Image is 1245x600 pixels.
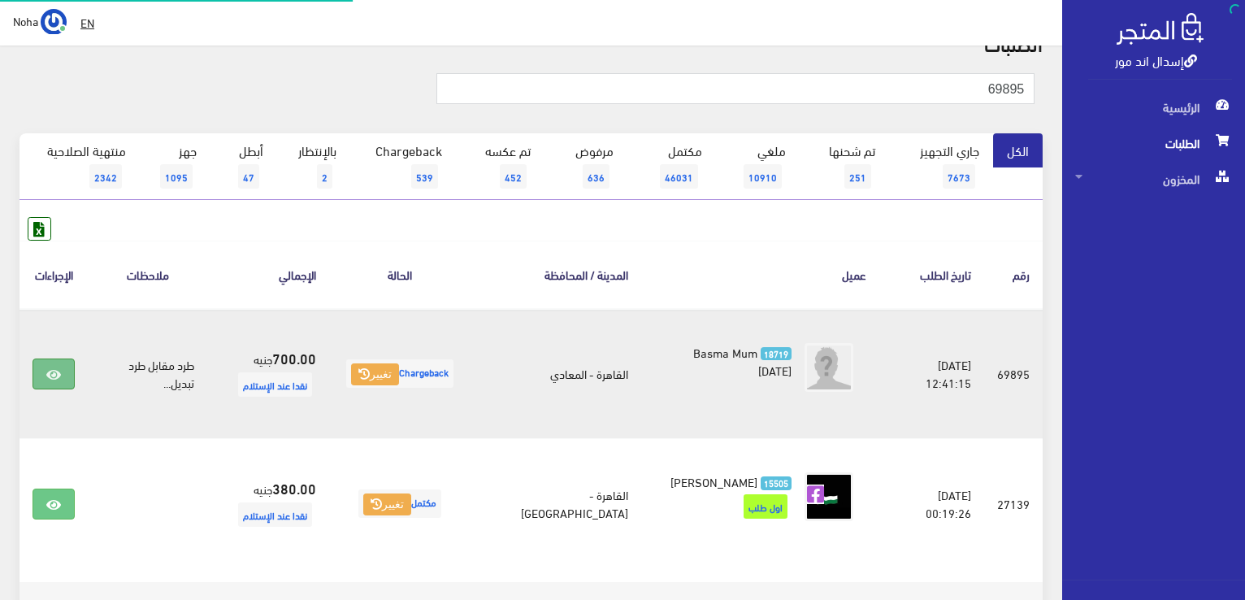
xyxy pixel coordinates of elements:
[627,133,716,200] a: مكتمل46031
[1075,161,1232,197] span: المخزون
[140,133,210,200] a: جهز1095
[641,241,879,308] th: عميل
[272,477,316,498] strong: 380.00
[41,9,67,35] img: ...
[1075,89,1232,125] span: الرئيسية
[879,241,984,308] th: تاريخ الطلب
[358,489,441,518] span: مكتمل
[207,241,329,308] th: اﻹجمالي
[761,347,792,361] span: 18719
[329,241,471,308] th: الحالة
[716,133,800,200] a: ملغي10910
[80,12,94,33] u: EN
[13,8,67,34] a: ... Noha
[411,164,438,189] span: 539
[20,133,140,200] a: منتهية الصلاحية2342
[693,341,792,381] span: Basma Mum [DATE]
[805,343,853,392] img: avatar.png
[238,372,312,397] span: نقدا عند الإستلام
[238,502,312,527] span: نقدا عند الإستلام
[1075,125,1232,161] span: الطلبات
[667,472,792,490] a: 15505 [PERSON_NAME]
[88,309,207,439] td: طرد مقابل طرد تبديل...
[544,133,627,200] a: مرفوض636
[993,133,1043,167] a: الكل
[660,164,698,189] span: 46031
[277,133,350,200] a: بالإنتظار2
[889,133,994,200] a: جاري التجهيز7673
[207,309,329,439] td: جنيه
[667,343,792,379] a: 18719 Basma Mum [DATE]
[984,241,1043,308] th: رقم
[272,347,316,368] strong: 700.00
[500,164,527,189] span: 452
[1115,48,1197,72] a: إسدال اند مور
[471,241,641,308] th: المدينة / المحافظة
[88,241,207,308] th: ملاحظات
[1062,89,1245,125] a: الرئيسية
[761,476,792,490] span: 15505
[800,133,889,200] a: تم شحنها251
[160,164,193,189] span: 1095
[351,363,399,386] button: تغيير
[984,438,1043,569] td: 27139
[1062,125,1245,161] a: الطلبات
[879,438,984,569] td: [DATE] 00:19:26
[744,164,782,189] span: 10910
[363,493,411,516] button: تغيير
[350,133,456,200] a: Chargeback539
[317,164,332,189] span: 2
[670,470,757,493] span: [PERSON_NAME]
[844,164,871,189] span: 251
[13,11,38,31] span: Noha
[74,8,101,37] a: EN
[943,164,975,189] span: 7673
[346,359,453,388] span: Chargeback
[744,494,787,519] span: اول طلب
[456,133,544,200] a: تم عكسه452
[805,472,853,521] img: picture
[207,438,329,569] td: جنيه
[20,241,88,308] th: الإجراءات
[1062,161,1245,197] a: المخزون
[471,438,641,569] td: القاهرة - [GEOGRAPHIC_DATA]
[1117,13,1204,45] img: .
[471,309,641,439] td: القاهرة - المعادي
[89,164,122,189] span: 2342
[436,73,1035,104] input: بحث ( رقم الطلب, رقم الهاتف, الإسم, البريد اﻹلكتروني )...
[879,309,984,439] td: [DATE] 12:41:15
[583,164,609,189] span: 636
[210,133,277,200] a: أبطل47
[238,164,259,189] span: 47
[984,309,1043,439] td: 69895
